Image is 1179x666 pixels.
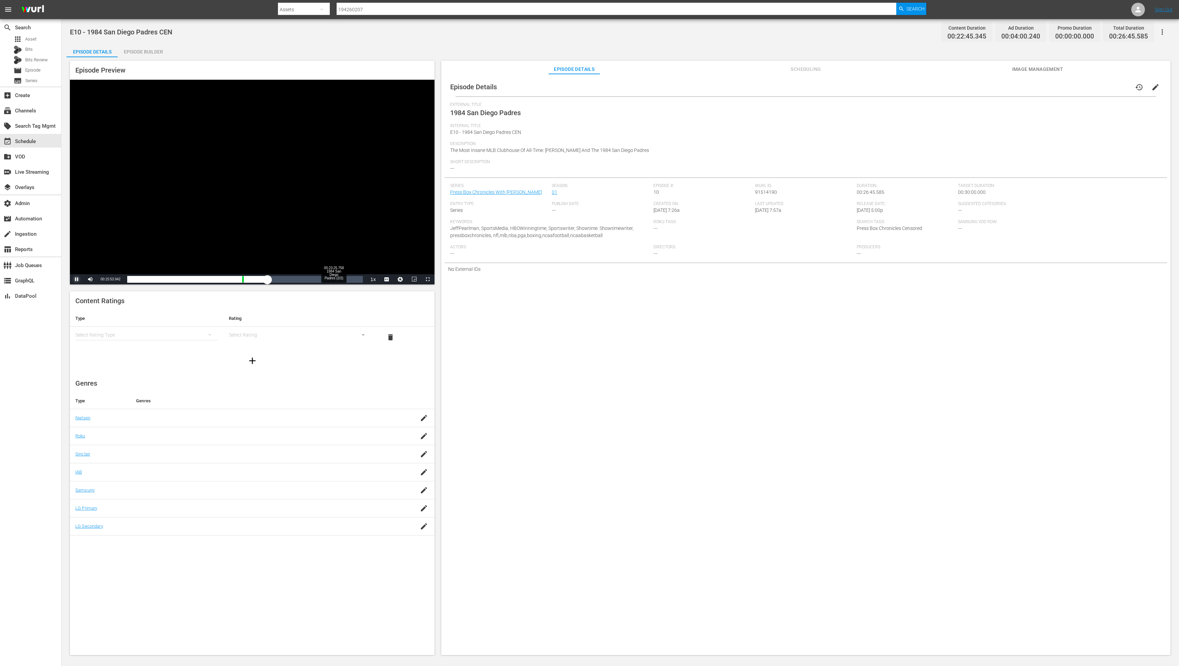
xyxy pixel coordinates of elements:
span: Duration: [857,183,955,189]
span: Image Management [1012,65,1063,74]
span: Episode Details [450,83,497,91]
a: Samsung [75,487,94,493]
div: Progress Bar [127,276,363,283]
span: 10 [653,189,659,195]
span: Scheduling [780,65,831,74]
span: Episode [25,67,41,74]
button: Mute [84,274,97,284]
button: Playback Rate [366,274,380,284]
span: Suggested Categories: [958,201,1158,207]
span: Roku Tags: [653,219,853,225]
span: Wurl ID: [755,183,853,189]
span: --- [450,251,454,256]
span: Created On: [653,201,752,207]
span: Create [3,91,12,99]
span: Series [450,207,463,213]
span: Short Description [450,159,1158,165]
span: Directors [653,245,853,250]
span: Schedule [3,137,12,145]
span: Producers [857,245,1057,250]
span: [DATE] 7:57a [755,207,781,213]
span: Genres [75,379,97,387]
span: Search Tag Mgmt [3,122,12,130]
span: Series [14,77,22,85]
span: Channels [3,107,12,115]
th: Genres [131,393,394,409]
a: IAB [75,469,82,475]
img: ans4CAIJ8jUAAAAAAAAAAAAAAAAAAAAAAAAgQb4GAAAAAAAAAAAAAAAAAAAAAAAAJMjXAAAAAAAAAAAAAAAAAAAAAAAAgAT5G... [16,2,49,18]
span: --- [552,207,556,213]
span: --- [450,166,454,171]
button: Pause [70,274,84,284]
span: Release Date: [857,201,955,207]
button: Captions [380,274,394,284]
span: Search Tags: [857,219,955,225]
button: Episode Builder [118,44,169,57]
a: LG Secondary [75,524,103,529]
span: Admin [3,199,12,207]
button: Episode Details [67,44,118,57]
span: Episode [14,66,22,75]
span: menu [4,5,12,14]
span: 00:22:45.345 [947,33,986,41]
span: Search [907,3,925,15]
span: Target Duration: [958,183,1158,189]
span: Content Ratings [75,297,124,305]
div: Content Duration [947,23,986,33]
span: history [1135,83,1143,91]
span: DataPool [3,292,12,300]
span: 00:30:00.000 [958,189,986,195]
span: E10 - 1984 San Diego Padres CEN [70,28,172,36]
span: Ingestion [3,230,12,238]
span: GraphQL [3,277,12,285]
th: Type [70,310,223,327]
span: 00:04:00.240 [1001,33,1040,41]
span: 00:00:00.000 [1055,33,1094,41]
div: Total Duration [1109,23,1148,33]
span: edit [1151,83,1160,91]
span: Bits [25,46,33,53]
button: edit [1147,79,1164,95]
span: Overlays [3,183,12,191]
span: The Most Insane MLB Clubhouse Of All-Time: [PERSON_NAME] And The 1984 San Diego Padres [450,148,649,153]
div: Episode Details [67,44,118,60]
span: Last Updated: [755,201,853,207]
a: Press Box Chronicles With [PERSON_NAME] [450,189,542,195]
span: Entry Type: [450,201,548,207]
span: Bits Review [25,57,48,63]
span: Actors [450,245,650,250]
span: --- [958,226,962,231]
div: Video Player [70,80,434,284]
span: JeffPearlman, SportsMedia, HBOWinningtime, Sportswriter, Showtime. Showtimewriter, pressboxchroni... [450,226,634,238]
span: Samsung VOD Row: [958,219,1056,225]
span: --- [857,251,861,256]
span: Live Streaming [3,168,12,176]
span: 00:15:53.942 [101,277,120,281]
span: [DATE] 7:26a [653,207,680,213]
button: Fullscreen [421,274,434,284]
span: External Title [450,102,1158,108]
span: 00:26:45.585 [857,189,884,195]
button: Picture-in-Picture [407,274,421,284]
a: LG Primary [75,506,97,511]
span: Automation [3,215,12,223]
span: [DATE] 5:00p [857,207,883,213]
span: Job Queues [3,261,12,269]
a: Sinclair [75,451,90,456]
button: Jump To Time [394,274,407,284]
span: Series: [450,183,548,189]
span: Press Box Chronicles Censored [857,226,922,231]
table: simple table [70,310,434,348]
span: Episode #: [653,183,752,189]
a: Roku [75,433,85,438]
div: Ad Duration [1001,23,1040,33]
span: 1984 San Diego Padres [450,109,521,117]
div: Episode Builder [118,44,169,60]
span: Series [25,77,38,84]
span: --- [653,226,658,231]
span: --- [958,207,962,213]
button: delete [382,329,399,345]
a: Sign Out [1155,7,1173,12]
span: Asset [14,35,22,43]
span: Description [450,141,1158,147]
